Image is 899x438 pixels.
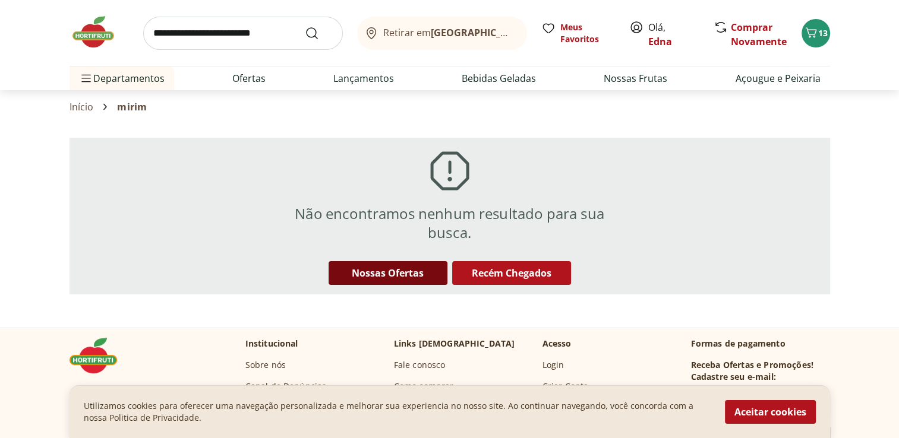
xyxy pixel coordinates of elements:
[333,71,394,85] a: Lançamentos
[117,101,147,112] span: mirim
[691,338,830,350] p: Formas de pagamento
[383,27,515,38] span: Retirar em
[70,14,129,50] img: Hortifruti
[818,27,828,39] span: 13
[245,338,298,350] p: Institucional
[542,359,564,371] a: Login
[691,359,813,371] h3: Receba Ofertas e Promoções!
[280,204,619,242] h2: Não encontramos nenhum resultado para sua busca.
[735,71,820,85] a: Açougue e Peixaria
[431,26,631,39] b: [GEOGRAPHIC_DATA]/[GEOGRAPHIC_DATA]
[541,21,615,45] a: Meus Favoritos
[648,35,672,48] a: Edna
[560,21,615,45] span: Meus Favoritos
[70,338,129,373] img: Hortifruti
[357,17,527,50] button: Retirar em[GEOGRAPHIC_DATA]/[GEOGRAPHIC_DATA]
[691,371,776,383] h3: Cadastre seu e-mail:
[245,380,327,392] a: Canal de Denúncias
[604,71,667,85] a: Nossas Frutas
[352,266,424,280] span: Nossas Ofertas
[245,359,286,371] a: Sobre nós
[725,400,816,424] button: Aceitar cookies
[329,261,447,285] button: Nossas Ofertas
[79,64,93,93] button: Menu
[84,400,711,424] p: Utilizamos cookies para oferecer uma navegação personalizada e melhorar sua experiencia no nosso ...
[542,380,589,392] a: Criar Conta
[731,21,787,48] a: Comprar Novamente
[472,266,551,280] span: Recém Chegados
[394,359,446,371] a: Fale conosco
[79,64,165,93] span: Departamentos
[452,261,571,285] button: Recém Chegados
[394,380,454,392] a: Como comprar
[648,20,701,49] span: Olá,
[143,17,343,50] input: search
[305,26,333,40] button: Submit Search
[70,101,94,112] a: Início
[802,19,830,47] button: Carrinho
[542,338,572,350] p: Acesso
[394,338,515,350] p: Links [DEMOGRAPHIC_DATA]
[232,71,266,85] a: Ofertas
[462,71,536,85] a: Bebidas Geladas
